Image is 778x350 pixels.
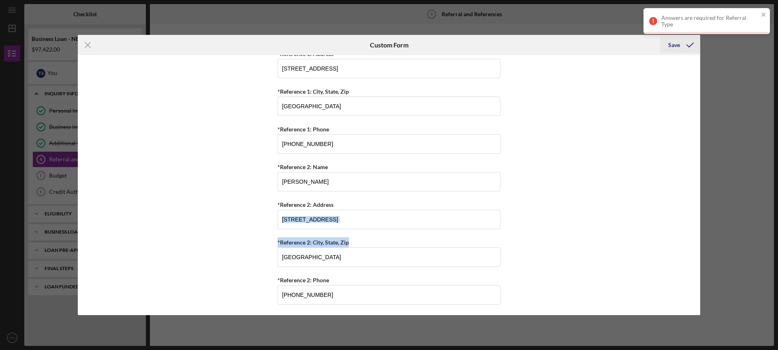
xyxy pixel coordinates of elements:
[278,201,333,208] label: *Reference 2: Address
[668,37,680,53] div: Save
[278,277,329,283] label: *Reference 2: Phone
[278,239,349,246] label: *Reference 2: City, State, Zip
[278,88,349,95] label: *Reference 1: City, State, Zip
[370,41,408,49] h6: Custom Form
[278,126,329,133] label: *Reference 1: Phone
[761,11,767,19] button: close
[661,15,759,28] div: Answers are required for Referral Type
[660,37,700,53] button: Save
[278,163,328,170] label: *Reference 2: Name
[278,50,333,57] label: *Reference 1: Address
